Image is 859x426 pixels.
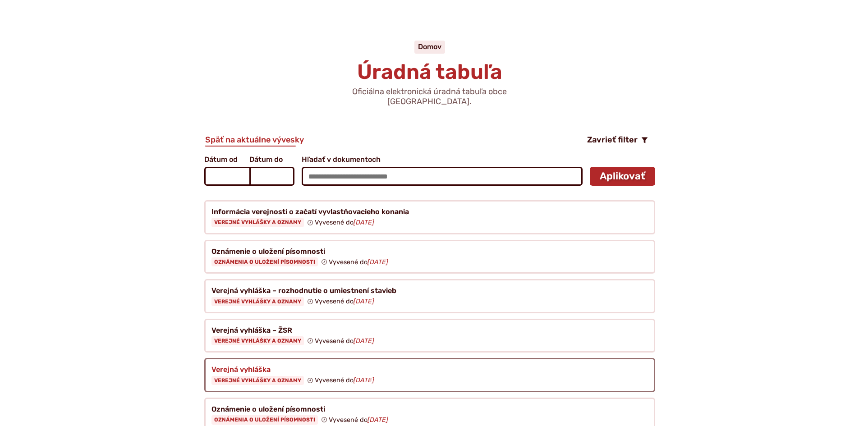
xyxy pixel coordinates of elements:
[204,133,305,147] a: Späť na aktuálne vývesky
[204,319,655,353] a: Verejná vyhláška – ŽSR Verejné vyhlášky a oznamy Vyvesené do[DATE]
[590,167,655,186] button: Aplikovať
[302,156,583,164] span: Hľadať v dokumentoch
[204,279,655,313] a: Verejná vyhláška – rozhodnutie o umiestnení stavieb Verejné vyhlášky a oznamy Vyvesené do[DATE]
[302,167,583,186] input: Hľadať v dokumentoch
[204,156,249,164] span: Dátum od
[418,42,441,51] a: Domov
[204,240,655,274] a: Oznámenie o uložení písomnosti Oznámenia o uložení písomnosti Vyvesené do[DATE]
[204,200,655,234] a: Informácia verejnosti o začatí vyvlastňovacieho konania Verejné vyhlášky a oznamy Vyvesené do[DATE]
[357,60,502,84] span: Úradná tabuľa
[249,167,294,186] input: Dátum do
[204,167,249,186] input: Dátum od
[580,132,655,148] button: Zavrieť filter
[587,135,638,145] span: Zavrieť filter
[249,156,294,164] span: Dátum do
[204,358,655,392] a: Verejná vyhláška Verejné vyhlášky a oznamy Vyvesené do[DATE]
[322,87,538,106] p: Oficiálna elektronická úradná tabuľa obce [GEOGRAPHIC_DATA].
